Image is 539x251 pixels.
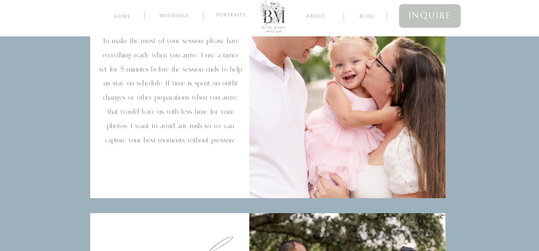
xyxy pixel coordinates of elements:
a: blog [353,12,382,19]
span: inquire [408,8,451,24]
a: Portraits [213,12,249,19]
a: about [298,12,334,19]
a: Weddings [154,13,194,21]
a: inquire [399,4,461,28]
a: home [112,12,133,19]
p: To make the most of your session, please have everything ready when you arrive. I use a timer set... [98,34,243,187]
